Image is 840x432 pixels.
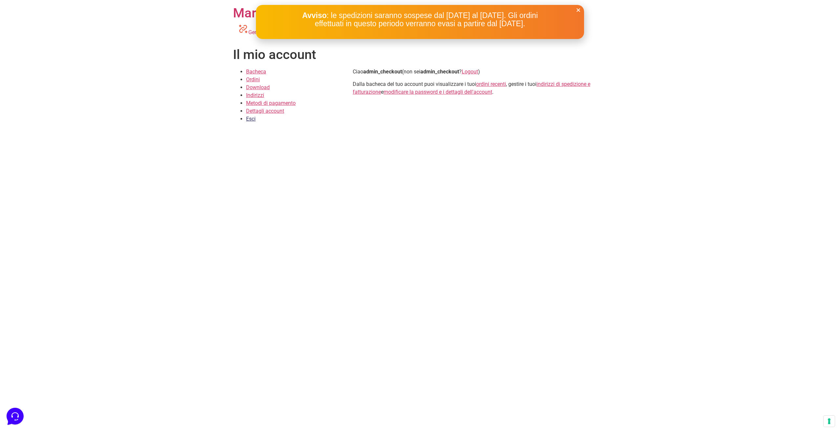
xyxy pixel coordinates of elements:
a: Genera Link [233,21,281,39]
button: Le tue preferenze relative al consenso per le tecnologie di tracciamento [824,416,835,427]
strong: admin_checkout [363,69,402,75]
a: Bacheca [246,69,266,75]
img: generate-link.svg [238,24,248,34]
button: Home [5,210,46,226]
nav: Pagine dell'account [233,68,345,123]
a: Esci [246,116,256,122]
a: Dettagli account [246,108,284,114]
span: Le tue conversazioni [10,26,56,31]
img: dark [21,37,34,50]
span: Inizia una conversazione [43,59,97,64]
p: Aiuto [101,220,111,226]
h1: Il mio account [233,47,607,63]
p: Home [20,220,31,226]
h2: Ciao da Marketers 👋 [5,5,110,16]
strong: Avviso [302,11,327,20]
a: Marketers Checkout [233,5,351,21]
span: Trova una risposta [10,81,51,87]
button: Messaggi [46,210,86,226]
a: Metodi di pagamento [246,100,296,106]
p: Dalla bacheca del tuo account puoi visualizzare i tuoi , gestire i tuoi e . [353,80,607,96]
a: Close [576,8,581,12]
img: dark [31,37,45,50]
button: Inizia una conversazione [10,55,121,68]
p: : le spedizioni saranno sospese dal [DATE] al [DATE]. Gli ordini effettuati in questo periodo ver... [289,11,551,28]
a: Logout [462,69,478,75]
iframe: Customerly Messenger Launcher [5,406,25,426]
p: Messaggi [57,220,74,226]
input: Cerca un articolo... [15,95,107,102]
button: Aiuto [86,210,126,226]
strong: admin_checkout [420,69,459,75]
img: dark [10,37,24,50]
a: Ordini [246,76,260,83]
p: Ciao (non sei ? ) [353,68,607,76]
a: modificare la password e i dettagli dell'account [384,89,492,95]
a: Apri Centro Assistenza [70,81,121,87]
a: ordini recenti [476,81,506,87]
nav: Menu principale [233,21,530,39]
a: Indirizzi [246,92,264,98]
a: Download [246,84,270,90]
